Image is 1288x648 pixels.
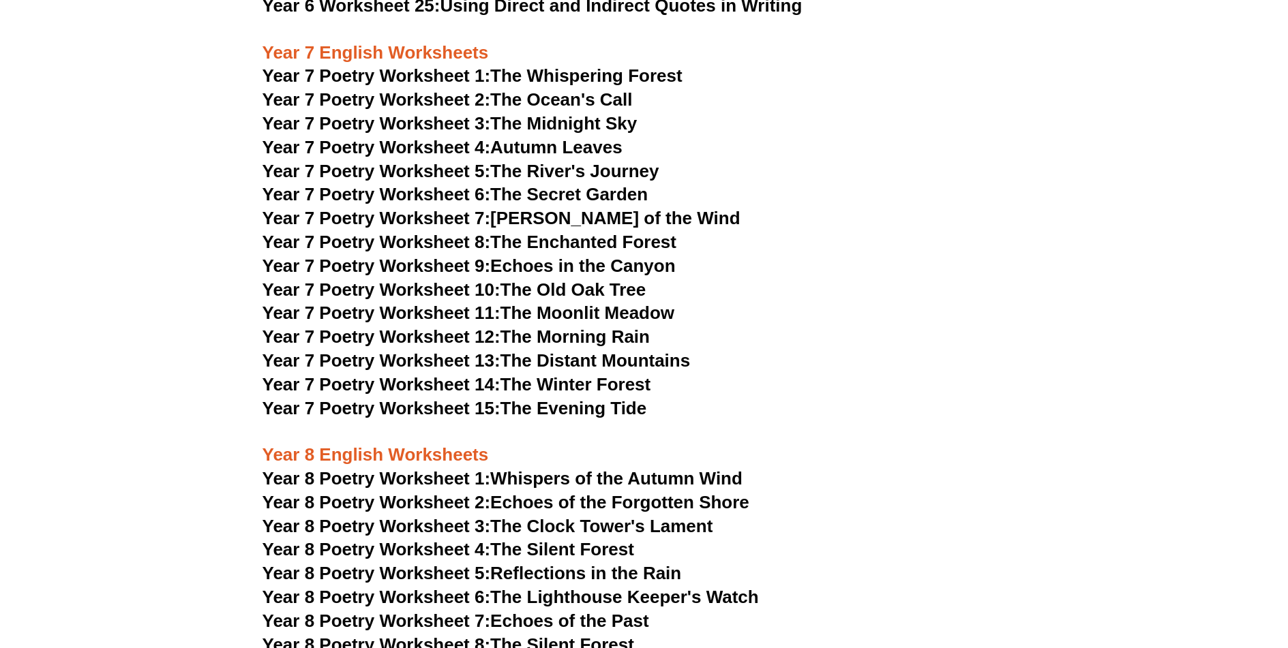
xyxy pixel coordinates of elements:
a: Year 7 Poetry Worksheet 7:[PERSON_NAME] of the Wind [263,208,740,228]
a: Year 8 Poetry Worksheet 4:The Silent Forest [263,539,634,559]
a: Year 7 Poetry Worksheet 2:The Ocean's Call [263,89,633,110]
span: Year 7 Poetry Worksheet 14: [263,374,500,395]
span: Year 7 Poetry Worksheet 15: [263,398,500,418]
iframe: Chat Widget [1061,494,1288,648]
span: Year 7 Poetry Worksheet 9: [263,256,491,276]
h3: Year 7 English Worksheets [263,18,1026,65]
span: Year 8 Poetry Worksheet 4: [263,539,491,559]
a: Year 7 Poetry Worksheet 14:The Winter Forest [263,374,651,395]
span: Year 7 Poetry Worksheet 1: [263,65,491,86]
a: Year 8 Poetry Worksheet 2:Echoes of the Forgotten Shore [263,492,749,512]
span: Year 8 Poetry Worksheet 6: [263,587,491,607]
span: Year 7 Poetry Worksheet 3: [263,113,491,134]
a: Year 7 Poetry Worksheet 8:The Enchanted Forest [263,232,676,252]
a: Year 7 Poetry Worksheet 1:The Whispering Forest [263,65,683,86]
a: Year 8 Poetry Worksheet 5:Reflections in the Rain [263,563,682,583]
span: Year 7 Poetry Worksheet 10: [263,279,500,300]
span: Year 7 Poetry Worksheet 11: [263,303,500,323]
span: Year 8 Poetry Worksheet 5: [263,563,491,583]
a: Year 7 Poetry Worksheet 4:Autumn Leaves [263,137,623,157]
span: Year 7 Poetry Worksheet 7: [263,208,491,228]
span: Year 7 Poetry Worksheet 5: [263,161,491,181]
span: Year 8 Poetry Worksheet 2: [263,492,491,512]
span: Year 8 Poetry Worksheet 3: [263,516,491,536]
a: Year 7 Poetry Worksheet 12:The Morning Rain [263,326,650,347]
span: Year 7 Poetry Worksheet 8: [263,232,491,252]
a: Year 8 Poetry Worksheet 7:Echoes of the Past [263,611,649,631]
a: Year 7 Poetry Worksheet 9:Echoes in the Canyon [263,256,676,276]
a: Year 8 Poetry Worksheet 3:The Clock Tower's Lament [263,516,713,536]
span: Year 7 Poetry Worksheet 4: [263,137,491,157]
span: Year 7 Poetry Worksheet 12: [263,326,500,347]
a: Year 7 Poetry Worksheet 3:The Midnight Sky [263,113,638,134]
a: Year 8 Poetry Worksheet 6:The Lighthouse Keeper's Watch [263,587,759,607]
a: Year 8 Poetry Worksheet 1:Whispers of the Autumn Wind [263,468,743,489]
a: Year 7 Poetry Worksheet 11:The Moonlit Meadow [263,303,675,323]
a: Year 7 Poetry Worksheet 5:The River's Journey [263,161,659,181]
a: Year 7 Poetry Worksheet 6:The Secret Garden [263,184,648,204]
h3: Year 8 English Worksheets [263,420,1026,467]
span: Year 8 Poetry Worksheet 1: [263,468,491,489]
a: Year 7 Poetry Worksheet 10:The Old Oak Tree [263,279,646,300]
a: Year 7 Poetry Worksheet 13:The Distant Mountains [263,350,691,371]
span: Year 7 Poetry Worksheet 6: [263,184,491,204]
a: Year 7 Poetry Worksheet 15:The Evening Tide [263,398,647,418]
span: Year 7 Poetry Worksheet 2: [263,89,491,110]
span: Year 7 Poetry Worksheet 13: [263,350,500,371]
span: Year 8 Poetry Worksheet 7: [263,611,491,631]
